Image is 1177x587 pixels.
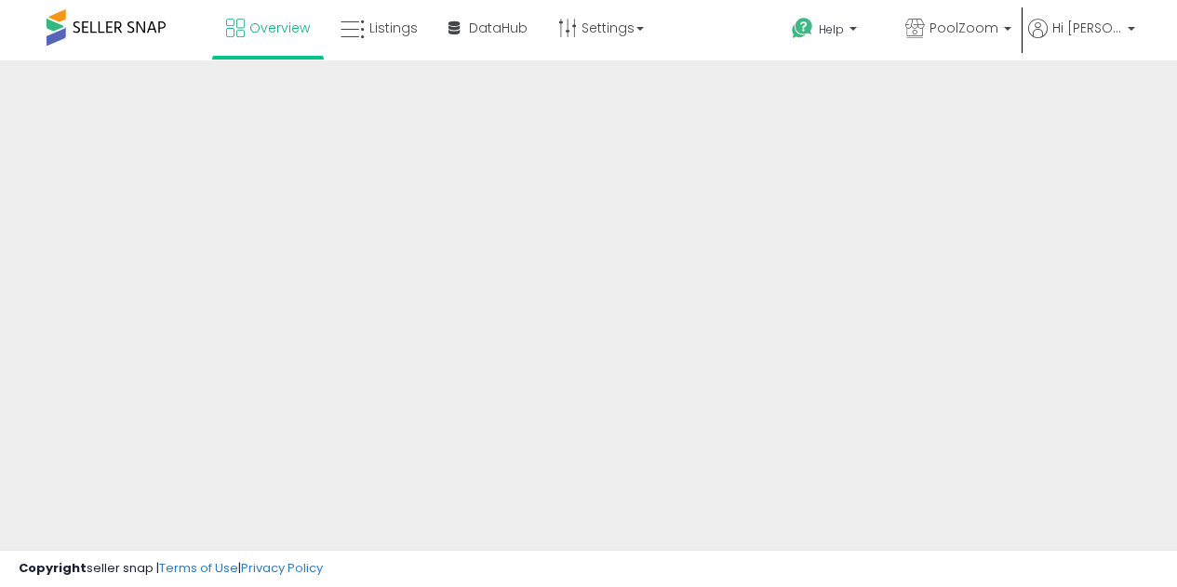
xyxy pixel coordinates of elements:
[369,19,418,37] span: Listings
[19,560,323,578] div: seller snap | |
[241,559,323,577] a: Privacy Policy
[791,17,814,40] i: Get Help
[1052,19,1122,37] span: Hi [PERSON_NAME]
[469,19,528,37] span: DataHub
[159,559,238,577] a: Terms of Use
[777,3,889,60] a: Help
[930,19,998,37] span: PoolZoom
[19,559,87,577] strong: Copyright
[819,21,844,37] span: Help
[249,19,310,37] span: Overview
[1028,19,1135,60] a: Hi [PERSON_NAME]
